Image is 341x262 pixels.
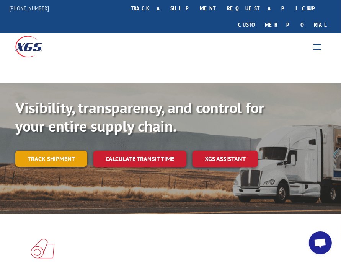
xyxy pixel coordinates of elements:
div: Open chat [309,231,332,254]
a: Calculate transit time [93,151,186,167]
img: xgs-icon-total-supply-chain-intelligence-red [31,239,54,259]
a: [PHONE_NUMBER] [9,4,49,12]
a: Track shipment [15,151,87,167]
b: Visibility, transparency, and control for your entire supply chain. [15,98,264,136]
a: Customer Portal [232,16,332,33]
a: XGS ASSISTANT [193,151,258,167]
